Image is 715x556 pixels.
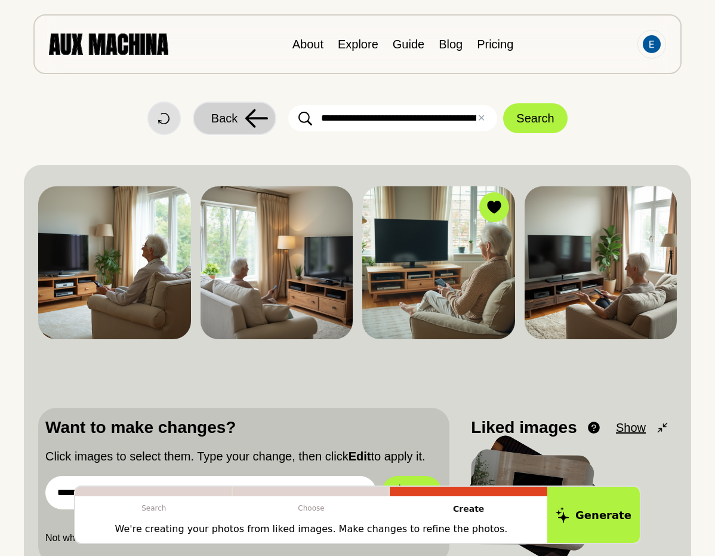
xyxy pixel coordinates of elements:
[439,38,463,51] a: Blog
[616,419,670,437] button: Show
[193,102,276,135] button: Back
[381,476,442,509] button: Edit
[471,415,577,440] p: Liked images
[390,496,547,522] p: Create
[201,186,353,339] img: Search result
[525,186,677,339] img: Search result
[45,415,442,440] p: Want to make changes?
[616,419,646,437] span: Show
[477,111,485,125] button: ✕
[45,447,442,465] p: Click images to select them. Type your change, then click to apply it.
[38,186,191,339] img: Search result
[643,35,661,53] img: Avatar
[233,496,390,520] p: Choose
[75,496,233,520] p: Search
[477,38,513,51] a: Pricing
[547,487,640,543] button: Generate
[338,38,378,51] a: Explore
[503,103,567,133] button: Search
[393,38,424,51] a: Guide
[211,109,238,127] span: Back
[49,33,168,54] img: AUX MACHINA
[362,186,515,339] img: Search result
[115,522,508,536] p: We're creating your photos from liked images. Make changes to refine the photos.
[292,38,323,51] a: About
[349,450,371,463] b: Edit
